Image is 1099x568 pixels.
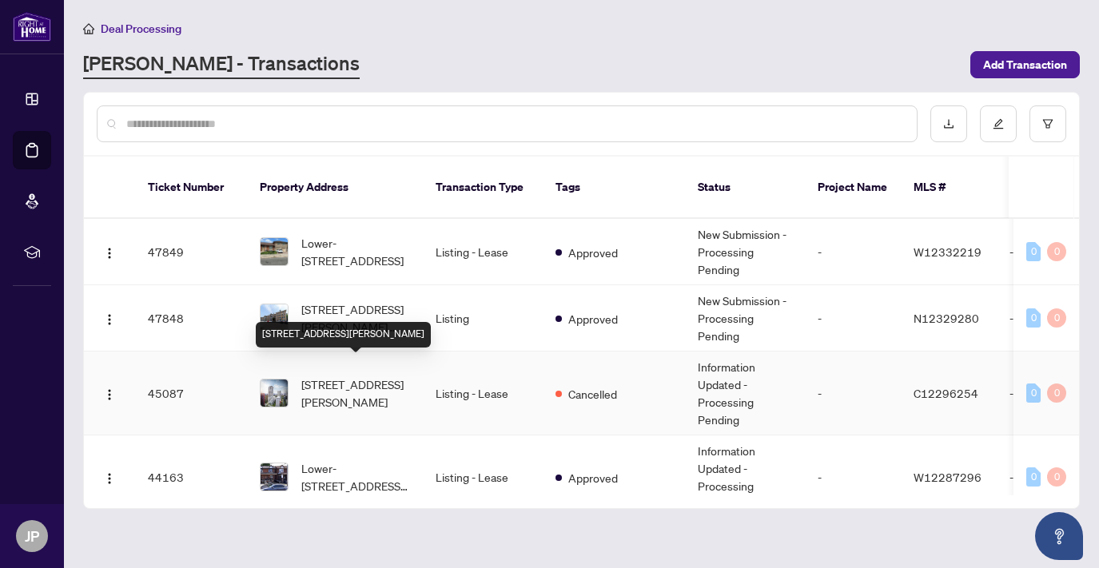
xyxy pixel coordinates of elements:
span: Approved [568,310,618,328]
td: Listing - Lease [423,219,543,285]
th: Project Name [805,157,901,219]
button: filter [1029,105,1066,142]
td: 45087 [135,352,247,435]
div: 0 [1047,383,1066,403]
td: Information Updated - Processing Pending [685,435,805,519]
img: Logo [103,388,116,401]
div: 0 [1026,308,1041,328]
img: thumbnail-img [261,304,288,332]
span: W12287296 [914,470,982,484]
div: 0 [1026,242,1041,261]
td: - [805,219,901,285]
td: Listing - Lease [423,435,543,519]
td: New Submission - Processing Pending [685,285,805,352]
th: Status [685,157,805,219]
span: home [83,23,94,34]
td: 44163 [135,435,247,519]
span: filter [1042,118,1053,129]
td: New Submission - Processing Pending [685,219,805,285]
td: 47848 [135,285,247,352]
span: edit [993,118,1004,129]
span: [STREET_ADDRESS][PERSON_NAME][PERSON_NAME] [301,300,410,336]
div: 0 [1047,308,1066,328]
button: Logo [97,380,122,406]
td: - [805,285,901,352]
img: Logo [103,472,116,485]
img: Logo [103,313,116,326]
span: Lower-[STREET_ADDRESS][PERSON_NAME] [301,459,410,495]
img: Logo [103,247,116,260]
span: W12332219 [914,244,982,259]
span: [STREET_ADDRESS][PERSON_NAME] [301,375,410,411]
td: - [805,352,901,435]
img: logo [13,12,51,42]
td: - [805,435,901,519]
button: Add Transaction [970,51,1080,78]
span: Cancelled [568,385,617,403]
span: Approved [568,244,618,261]
button: Logo [97,464,122,490]
button: download [930,105,967,142]
span: Deal Processing [101,22,181,36]
td: Listing [423,285,543,352]
span: C12296254 [914,386,978,400]
img: thumbnail-img [261,379,288,407]
td: 47849 [135,219,247,285]
th: MLS # [901,157,997,219]
div: 0 [1026,383,1041,403]
div: [STREET_ADDRESS][PERSON_NAME] [256,322,431,348]
img: thumbnail-img [261,238,288,265]
th: Tags [543,157,685,219]
span: JP [25,525,39,547]
button: edit [980,105,1017,142]
button: Logo [97,305,122,331]
img: thumbnail-img [261,463,288,491]
th: Transaction Type [423,157,543,219]
span: Add Transaction [983,52,1067,77]
td: Information Updated - Processing Pending [685,352,805,435]
th: Property Address [247,157,423,219]
a: [PERSON_NAME] - Transactions [83,50,360,79]
span: download [943,118,954,129]
span: N12329280 [914,311,979,325]
div: 0 [1047,467,1066,487]
th: Ticket Number [135,157,247,219]
div: 0 [1047,242,1066,261]
button: Logo [97,239,122,264]
span: Lower-[STREET_ADDRESS] [301,234,410,269]
button: Open asap [1035,512,1083,560]
div: 0 [1026,467,1041,487]
span: Approved [568,469,618,487]
td: Listing - Lease [423,352,543,435]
